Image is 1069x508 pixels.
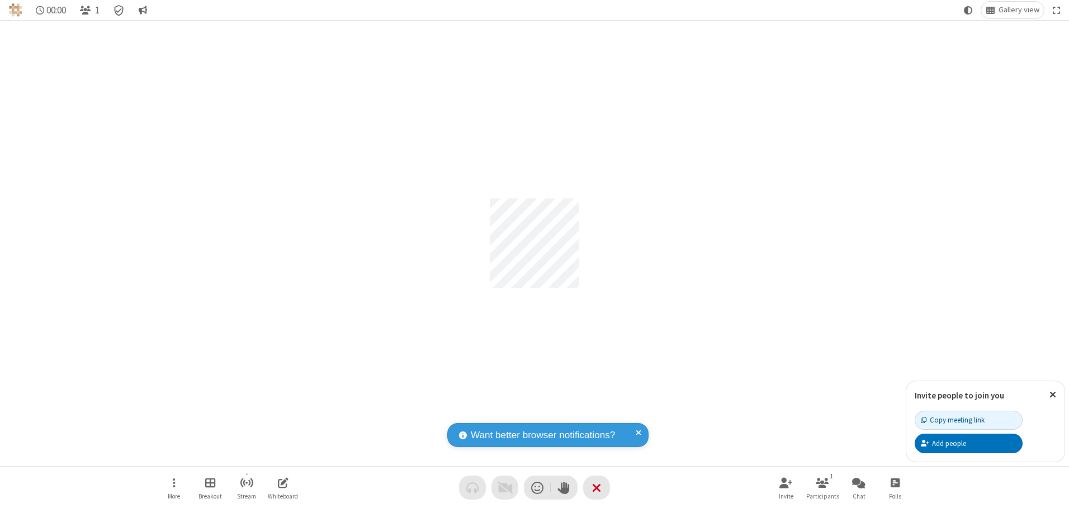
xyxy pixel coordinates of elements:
[806,493,839,500] span: Participants
[769,472,803,504] button: Invite participants (Alt+I)
[193,472,227,504] button: Manage Breakout Rooms
[108,2,130,18] div: Meeting details Encryption enabled
[491,476,518,500] button: Video
[524,476,551,500] button: Send a reaction
[9,3,22,17] img: QA Selenium DO NOT DELETE OR CHANGE
[981,2,1044,18] button: Change layout
[31,2,71,18] div: Timer
[75,2,104,18] button: Open participant list
[1041,381,1065,409] button: Close popover
[806,472,839,504] button: Open participant list
[471,428,615,443] span: Want better browser notifications?
[959,2,977,18] button: Using system theme
[1048,2,1065,18] button: Fullscreen
[230,472,263,504] button: Start streaming
[999,6,1039,15] span: Gallery view
[237,493,256,500] span: Stream
[583,476,610,500] button: End or leave meeting
[266,472,300,504] button: Open shared whiteboard
[842,472,876,504] button: Open chat
[921,415,985,425] div: Copy meeting link
[198,493,222,500] span: Breakout
[46,5,66,16] span: 00:00
[915,434,1023,453] button: Add people
[779,493,793,500] span: Invite
[157,472,191,504] button: Open menu
[551,476,578,500] button: Raise hand
[95,5,100,16] span: 1
[915,390,1004,401] label: Invite people to join you
[168,493,180,500] span: More
[915,411,1023,430] button: Copy meeting link
[134,2,152,18] button: Conversation
[459,476,486,500] button: Audio problem - check your Internet connection or call by phone
[853,493,865,500] span: Chat
[878,472,912,504] button: Open poll
[889,493,901,500] span: Polls
[268,493,298,500] span: Whiteboard
[827,471,836,481] div: 1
